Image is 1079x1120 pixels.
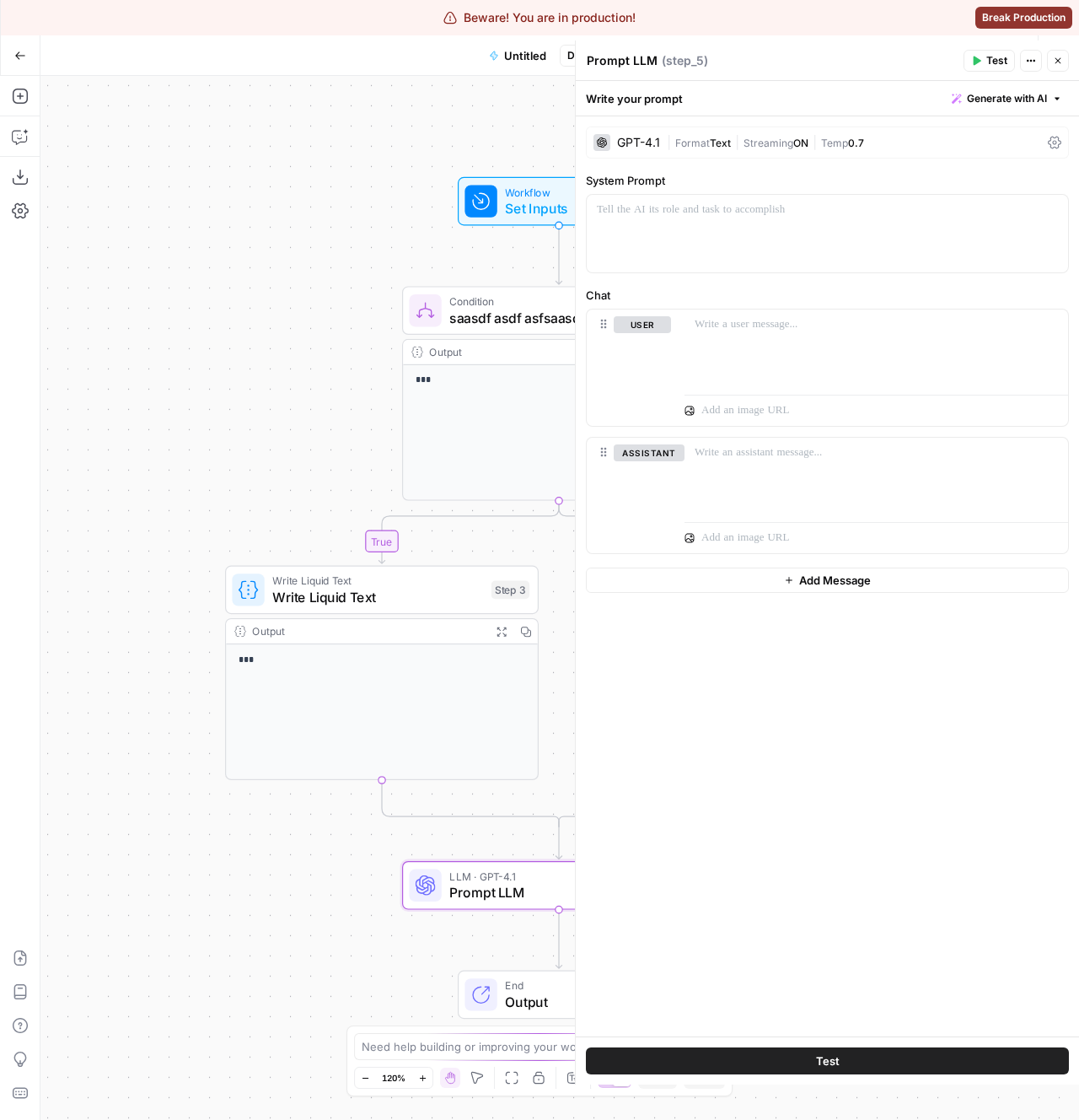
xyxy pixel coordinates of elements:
div: assistant [587,438,671,553]
div: Write Liquid TextWrite Liquid TextStep 3Output*** [225,566,539,780]
button: Break Production [975,7,1072,29]
span: Break Production [982,10,1066,25]
button: Generate with AI [945,88,1069,110]
span: Condition [449,293,660,310]
span: Generate with AI [967,91,1047,106]
div: LLM · GPT-4.1Prompt LLMStep 5 [402,861,716,910]
button: Test [586,1047,1069,1074]
span: Add Message [799,572,871,589]
button: assistant [614,444,684,461]
div: EndOutput [402,971,716,1020]
span: Set Inputs [505,198,605,218]
span: ON [793,137,808,149]
button: Untitled [479,42,556,69]
span: Temp [821,137,848,149]
button: Test [964,50,1015,72]
button: Add Message [586,568,1069,593]
g: Edge from step_2-conditional-end to step_5 [556,821,561,859]
span: 0.7 [848,137,864,149]
span: Prompt LLM [449,882,660,902]
div: Beware! You are in production! [443,9,636,26]
span: saasdf asdf asfsaasdf asdf asfsaasdf asdf [PERSON_NAME] asdf asf [449,308,660,328]
span: End [505,977,642,993]
div: Output [252,623,483,639]
span: Format [675,137,710,149]
span: LLM · GPT-4.1 [449,868,660,884]
span: Test [986,53,1007,68]
div: Step 3 [491,581,530,600]
div: Conditionsaasdf asdf asfsaasdf asdf asfsaasdf asdf [PERSON_NAME] asdf asfStep 2Output*** [402,286,716,500]
span: Output [505,992,642,1012]
div: GPT-4.1 [617,137,660,148]
label: Chat [586,287,1069,304]
div: WorkflowSet InputsInputs [402,177,716,226]
span: | [667,133,675,150]
span: Untitled [504,47,546,64]
div: Write your prompt [576,81,1079,116]
span: Text [710,137,731,149]
g: Edge from step_5 to end [556,910,561,969]
span: | [731,133,743,150]
span: Write Liquid Text [272,573,483,589]
span: Test [816,1053,840,1069]
span: ( step_5 ) [662,52,708,69]
button: user [614,316,671,333]
span: | [808,133,821,150]
g: Edge from step_2 to step_3 [378,501,559,563]
span: 120% [382,1071,405,1085]
span: Write Liquid Text [272,587,483,607]
span: Workflow [505,184,605,200]
textarea: Prompt LLM [587,52,658,69]
div: user [587,310,671,425]
label: System Prompt [586,172,1069,189]
g: Edge from step_3 to step_2-conditional-end [382,780,559,827]
g: Edge from start to step_2 [556,225,561,284]
div: Output [429,344,660,360]
span: Streaming [743,137,793,149]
